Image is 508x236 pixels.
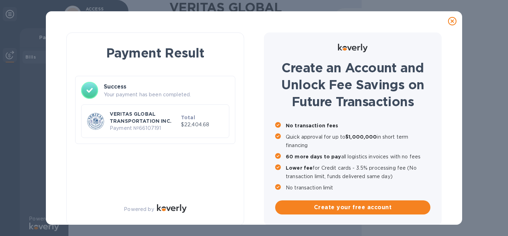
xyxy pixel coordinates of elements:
p: $22,404.68 [181,121,223,128]
p: Quick approval for up to in short term financing [286,133,430,150]
p: Powered by [124,206,154,213]
button: Create your free account [275,200,430,214]
p: all logistics invoices with no fees [286,152,430,161]
b: Lower fee [286,165,313,171]
h1: Payment Result [78,44,232,62]
img: Logo [338,44,368,52]
p: No transaction limit [286,183,430,192]
h1: Create an Account and Unlock Fee Savings on Future Transactions [275,59,430,110]
b: $1,000,000 [345,134,377,140]
img: Logo [157,204,187,213]
span: Create your free account [281,203,425,212]
b: 60 more days to pay [286,154,341,159]
p: Payment № 66107191 [110,125,178,132]
p: Your payment has been completed. [104,91,229,98]
p: for Credit cards - 3.5% processing fee (No transaction limit, funds delivered same day) [286,164,430,181]
b: No transaction fees [286,123,338,128]
h3: Success [104,83,229,91]
b: Total [181,115,195,120]
p: VERITAS GLOBAL TRANSPORTATION INC. [110,110,178,125]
